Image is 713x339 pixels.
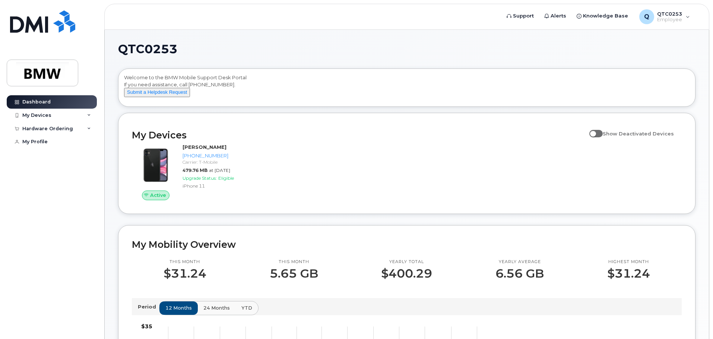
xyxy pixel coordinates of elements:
[495,259,544,265] p: Yearly average
[132,144,263,200] a: Active[PERSON_NAME][PHONE_NUMBER]Carrier: T-Mobile479.76 MBat [DATE]Upgrade Status:EligibleiPhone 11
[589,127,595,132] input: Show Deactivated Devices
[183,152,260,159] div: [PHONE_NUMBER]
[381,259,432,265] p: Yearly total
[124,89,190,95] a: Submit a Helpdesk Request
[209,167,230,173] span: at [DATE]
[124,88,190,97] button: Submit a Helpdesk Request
[132,239,682,250] h2: My Mobility Overview
[183,144,226,150] strong: [PERSON_NAME]
[381,267,432,280] p: $400.29
[183,183,260,189] div: iPhone 11
[183,159,260,165] div: Carrier: T-Mobile
[241,304,252,311] span: YTD
[183,167,207,173] span: 479.76 MB
[607,267,650,280] p: $31.24
[132,129,586,141] h2: My Devices
[138,303,159,310] p: Period
[203,304,230,311] span: 24 months
[270,267,318,280] p: 5.65 GB
[218,175,234,181] span: Eligible
[138,147,174,183] img: iPhone_11.jpg
[118,44,177,55] span: QTC0253
[164,267,206,280] p: $31.24
[124,74,690,104] div: Welcome to the BMW Mobile Support Desk Portal If you need assistance, call [PHONE_NUMBER].
[495,267,544,280] p: 6.56 GB
[603,131,674,137] span: Show Deactivated Devices
[141,323,152,330] tspan: $35
[270,259,318,265] p: This month
[164,259,206,265] p: This month
[607,259,650,265] p: Highest month
[183,175,217,181] span: Upgrade Status:
[150,192,166,199] span: Active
